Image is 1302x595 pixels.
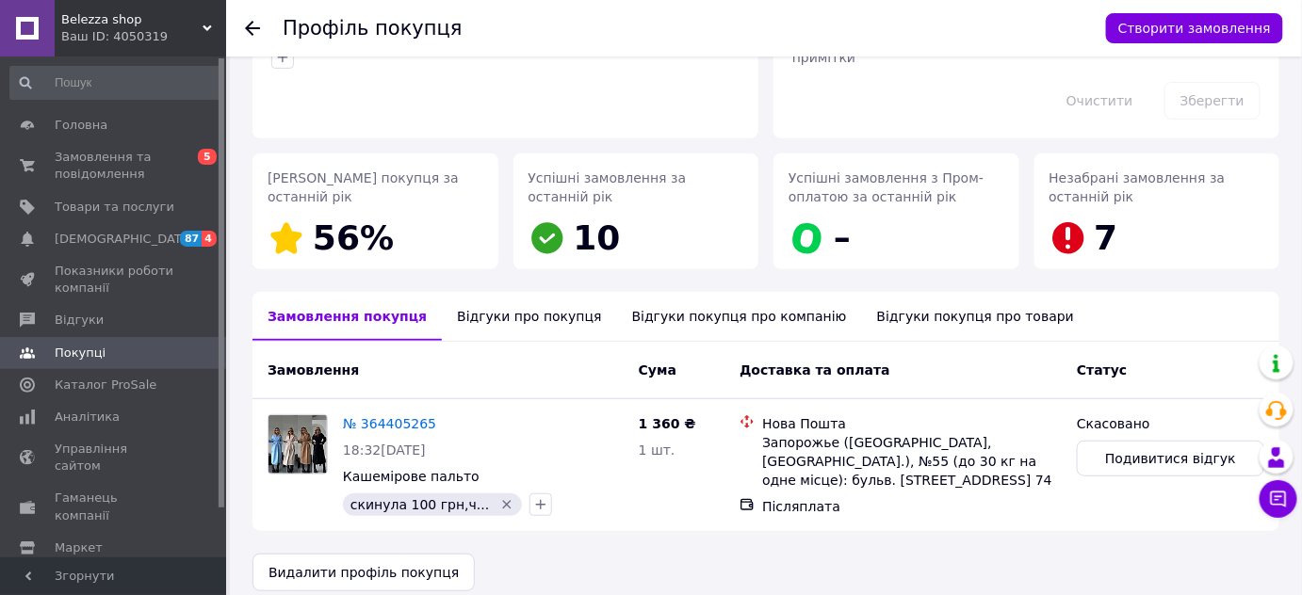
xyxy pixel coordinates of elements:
[245,19,260,38] div: Повернутися назад
[61,28,226,45] div: Ваш ID: 4050319
[617,292,862,341] div: Відгуки покупця про компанію
[55,539,103,556] span: Маркет
[862,292,1089,341] div: Відгуки покупця про товари
[202,231,217,247] span: 4
[740,362,890,378] span: Доставка та оплата
[313,218,394,257] span: 56%
[762,414,1062,433] div: Нова Пошта
[350,497,489,512] span: скинула 100 грн,ч...
[55,199,174,216] span: Товари та послуги
[55,490,174,523] span: Гаманець компанії
[55,377,156,394] span: Каталог ProSale
[55,263,174,297] span: Показники роботи компанії
[1077,414,1264,433] div: Скасовано
[499,497,514,512] svg: Видалити мітку
[343,469,480,484] a: Кашемірове пальто
[1106,13,1283,43] button: Створити замовлення
[1077,362,1127,378] span: Статус
[639,442,675,458] span: 1 шт.
[834,218,851,257] span: –
[574,218,621,257] span: 10
[1050,170,1226,204] span: Незабрані замовлення за останній рік
[268,170,459,204] span: [PERSON_NAME] покупця за останній рік
[639,362,676,378] span: Cума
[343,416,436,431] a: № 364405265
[343,442,426,458] span: 18:32[DATE]
[283,17,463,40] h1: Профіль покупця
[55,345,106,362] span: Покупці
[252,292,442,341] div: Замовлення покупця
[180,231,202,247] span: 87
[762,433,1062,490] div: Запорожье ([GEOGRAPHIC_DATA], [GEOGRAPHIC_DATA].), №55 (до 30 кг на одне місце): бульв. [STREET_A...
[55,117,107,134] span: Головна
[268,414,328,474] a: Фото товару
[9,66,222,100] input: Пошук
[639,416,696,431] span: 1 360 ₴
[55,441,174,474] span: Управління сайтом
[55,231,194,248] span: [DEMOGRAPHIC_DATA]
[55,149,174,183] span: Замовлення та повідомлення
[442,292,616,341] div: Відгуки про покупця
[789,170,984,204] span: Успішні замовлення з Пром-оплатою за останній рік
[269,415,327,474] img: Фото товару
[55,409,120,426] span: Аналітика
[268,362,359,378] span: Замовлення
[61,11,203,28] span: Belezza shop
[1105,449,1236,468] span: Подивитися відгук
[762,497,1062,516] div: Післяплата
[252,554,475,591] button: Видалити профіль покупця
[1095,218,1118,257] span: 7
[55,312,104,329] span: Відгуки
[529,170,687,204] span: Успішні замовлення за останній рік
[1077,441,1264,476] button: Подивитися відгук
[198,149,217,165] span: 5
[1260,480,1297,518] button: Чат з покупцем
